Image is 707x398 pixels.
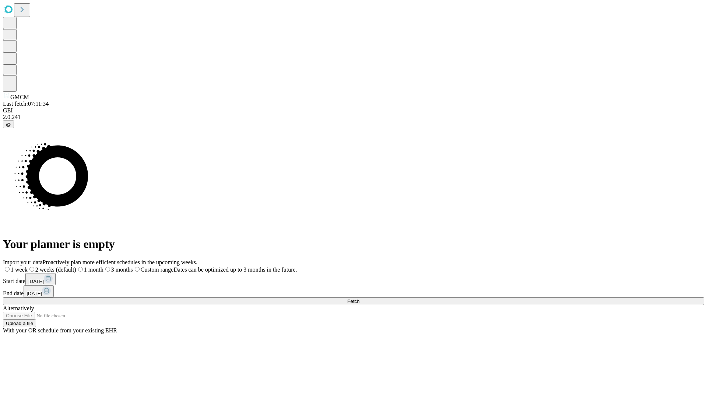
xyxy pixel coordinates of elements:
[43,259,197,265] span: Proactively plan more efficient schedules in the upcoming weeks.
[27,291,42,296] span: [DATE]
[3,297,704,305] button: Fetch
[6,122,11,127] span: @
[3,305,34,311] span: Alternatively
[11,266,28,273] span: 1 week
[35,266,76,273] span: 2 weeks (default)
[3,237,704,251] h1: Your planner is empty
[111,266,133,273] span: 3 months
[28,279,44,284] span: [DATE]
[3,259,43,265] span: Import your data
[5,267,10,272] input: 1 week
[3,327,117,334] span: With your OR schedule from your existing EHR
[3,121,14,128] button: @
[29,267,34,272] input: 2 weeks (default)
[3,101,49,107] span: Last fetch: 07:11:34
[3,114,704,121] div: 2.0.241
[141,266,173,273] span: Custom range
[173,266,297,273] span: Dates can be optimized up to 3 months in the future.
[347,298,359,304] span: Fetch
[135,267,140,272] input: Custom rangeDates can be optimized up to 3 months in the future.
[84,266,103,273] span: 1 month
[25,273,56,285] button: [DATE]
[10,94,29,100] span: GMCM
[105,267,110,272] input: 3 months
[3,107,704,114] div: GEI
[3,285,704,297] div: End date
[24,285,54,297] button: [DATE]
[78,267,83,272] input: 1 month
[3,273,704,285] div: Start date
[3,320,36,327] button: Upload a file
